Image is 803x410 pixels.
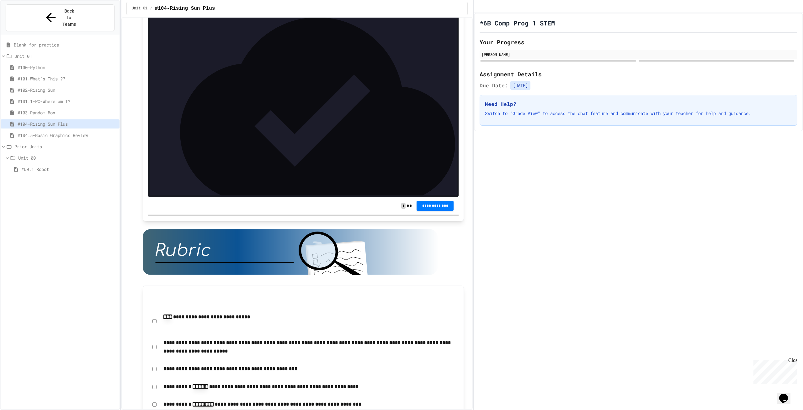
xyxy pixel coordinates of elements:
p: Switch to "Grade View" to access the chat feature and communicate with your teacher for help and ... [485,110,792,117]
div: [PERSON_NAME] [481,52,795,57]
span: #102-Rising Sun [18,87,117,93]
h2: Assignment Details [480,70,797,79]
span: #104-Rising Sun Plus [155,5,215,12]
iframe: chat widget [751,358,797,384]
span: Unit 01 [132,6,147,11]
span: #100-Python [18,64,117,71]
button: Back to Teams [6,4,114,31]
span: Due Date: [480,82,508,89]
span: Blank for practice [14,41,117,48]
span: Unit 01 [14,53,117,59]
span: / [150,6,152,11]
iframe: chat widget [777,385,797,404]
span: #103-Random Box [18,109,117,116]
h1: *6B Comp Prog 1 STEM [480,19,555,27]
h3: Need Help? [485,100,792,108]
span: [DATE] [510,81,530,90]
div: Chat with us now!Close [3,3,43,40]
span: #104.5-Basic Graphics Review [18,132,117,139]
span: Prior Units [14,143,117,150]
span: #00.1 Robot [21,166,117,172]
span: #101.1-PC-Where am I? [18,98,117,105]
h2: Your Progress [480,38,797,46]
span: #101-What's This ?? [18,75,117,82]
span: #104-Rising Sun Plus [18,121,117,127]
span: Back to Teams [62,8,77,28]
span: Unit 00 [18,155,117,161]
